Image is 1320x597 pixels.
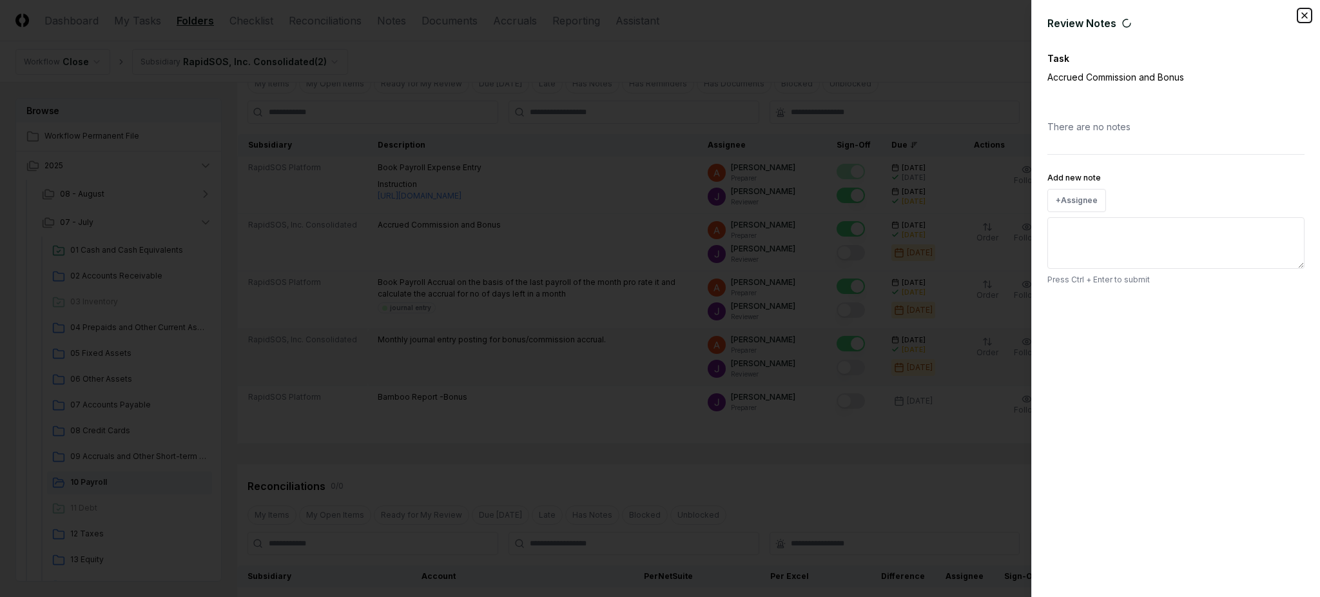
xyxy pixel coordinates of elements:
div: Review Notes [1047,15,1305,31]
button: +Assignee [1047,189,1106,212]
p: Accrued Commission and Bonus [1047,70,1260,84]
label: Add new note [1047,173,1101,182]
p: Press Ctrl + Enter to submit [1047,274,1305,286]
div: There are no notes [1047,110,1305,144]
div: Task [1047,52,1305,65]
